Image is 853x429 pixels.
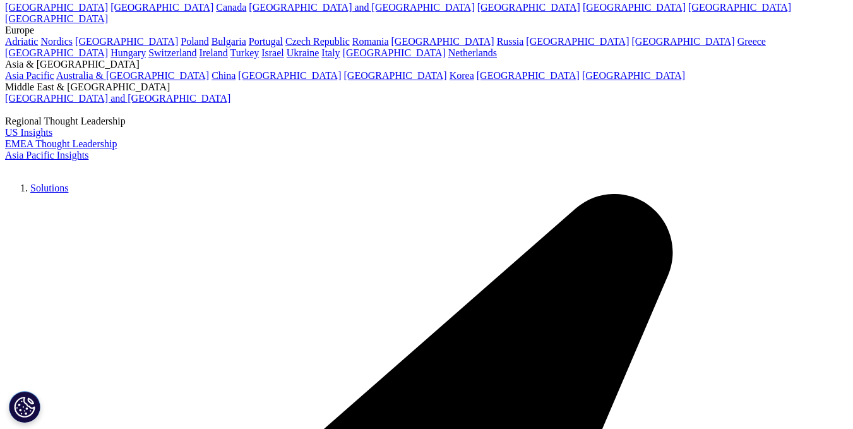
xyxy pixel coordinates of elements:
a: [GEOGRAPHIC_DATA] [343,47,446,58]
a: Nordics [40,36,73,47]
a: [GEOGRAPHIC_DATA] [526,36,629,47]
a: Russia [497,36,524,47]
a: EMEA Thought Leadership [5,138,117,149]
a: [GEOGRAPHIC_DATA] [632,36,735,47]
a: Greece [737,36,766,47]
a: [GEOGRAPHIC_DATA] [477,70,580,81]
a: Israel [261,47,284,58]
a: [GEOGRAPHIC_DATA] [477,2,580,13]
a: China [212,70,236,81]
div: Regional Thought Leadership [5,116,848,127]
a: [GEOGRAPHIC_DATA] and [GEOGRAPHIC_DATA] [249,2,474,13]
a: [GEOGRAPHIC_DATA] [344,70,447,81]
a: [GEOGRAPHIC_DATA] [238,70,341,81]
a: [GEOGRAPHIC_DATA] [5,47,108,58]
a: Canada [216,2,246,13]
div: Middle East & [GEOGRAPHIC_DATA] [5,82,848,93]
a: Korea [450,70,474,81]
a: [GEOGRAPHIC_DATA] [583,2,686,13]
a: Australia & [GEOGRAPHIC_DATA] [56,70,209,81]
a: Hungary [110,47,146,58]
a: [GEOGRAPHIC_DATA] [5,2,108,13]
a: Turkey [230,47,259,58]
a: [GEOGRAPHIC_DATA] [582,70,685,81]
div: Europe [5,25,848,36]
a: Czech Republic [285,36,350,47]
a: Italy [321,47,340,58]
button: Definições de cookies [9,391,40,423]
a: Switzerland [148,47,196,58]
a: Ukraine [287,47,319,58]
a: Romania [352,36,389,47]
a: [GEOGRAPHIC_DATA] [391,36,494,47]
a: Adriatic [5,36,38,47]
a: Portugal [249,36,283,47]
div: Asia & [GEOGRAPHIC_DATA] [5,59,848,70]
a: [GEOGRAPHIC_DATA] and [GEOGRAPHIC_DATA] [5,93,230,104]
a: Netherlands [448,47,497,58]
a: Ireland [200,47,228,58]
a: [GEOGRAPHIC_DATA] [110,2,213,13]
a: [GEOGRAPHIC_DATA] [75,36,178,47]
a: Asia Pacific [5,70,54,81]
a: US Insights [5,127,52,138]
a: Poland [181,36,208,47]
a: Solutions [30,183,68,193]
a: Asia Pacific Insights [5,150,88,160]
a: Bulgaria [212,36,246,47]
a: [GEOGRAPHIC_DATA] [5,13,108,24]
a: [GEOGRAPHIC_DATA] [688,2,791,13]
